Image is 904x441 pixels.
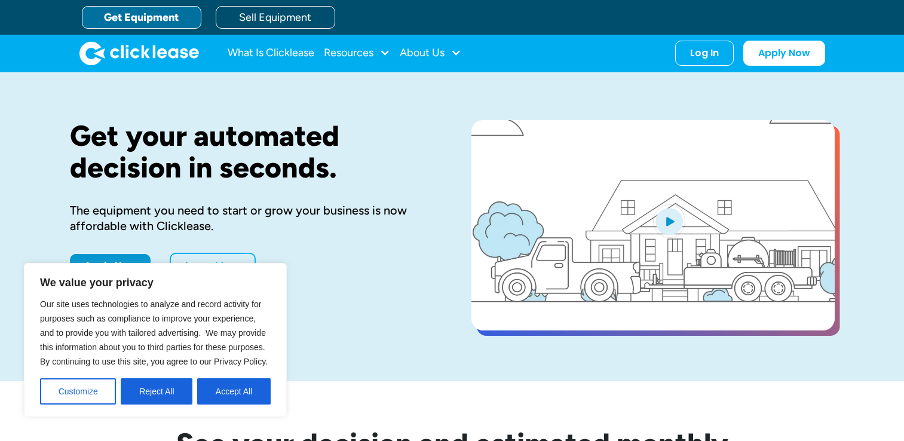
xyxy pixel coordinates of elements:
img: Blue play button logo on a light blue circular background [653,204,685,238]
span: Our site uses technologies to analyze and record activity for purposes such as compliance to impr... [40,299,268,366]
a: open lightbox [471,120,835,330]
button: Accept All [197,378,271,405]
p: We value your privacy [40,275,271,290]
a: Apply Now [743,41,825,66]
h1: Get your automated decision in seconds. [70,120,433,183]
a: Get Equipment [82,6,201,29]
div: Resources [324,41,390,65]
a: What Is Clicklease [228,41,314,65]
div: We value your privacy [24,263,287,417]
div: Log In [690,47,719,59]
a: Learn More [170,253,256,279]
img: Clicklease logo [79,41,199,65]
button: Customize [40,378,116,405]
button: Reject All [121,378,192,405]
a: Apply Now [70,254,151,278]
div: The equipment you need to start or grow your business is now affordable with Clicklease. [70,203,433,234]
a: home [79,41,199,65]
a: Sell Equipment [216,6,335,29]
div: About Us [400,41,461,65]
